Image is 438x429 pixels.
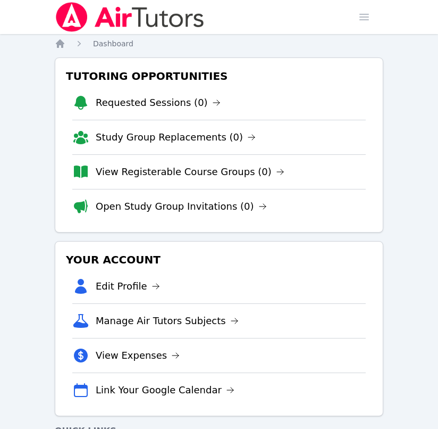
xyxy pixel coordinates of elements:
a: Dashboard [93,38,133,49]
a: Link Your Google Calendar [96,383,234,398]
img: Air Tutors [55,2,205,32]
span: Dashboard [93,39,133,48]
a: Manage Air Tutors Subjects [96,313,239,328]
a: View Expenses [96,348,180,363]
a: Edit Profile [96,279,160,294]
a: View Registerable Course Groups (0) [96,164,284,179]
h3: Your Account [64,250,374,269]
a: Study Group Replacements (0) [96,130,256,145]
a: Requested Sessions (0) [96,95,221,110]
a: Open Study Group Invitations (0) [96,199,267,214]
nav: Breadcrumb [55,38,383,49]
h3: Tutoring Opportunities [64,67,374,86]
